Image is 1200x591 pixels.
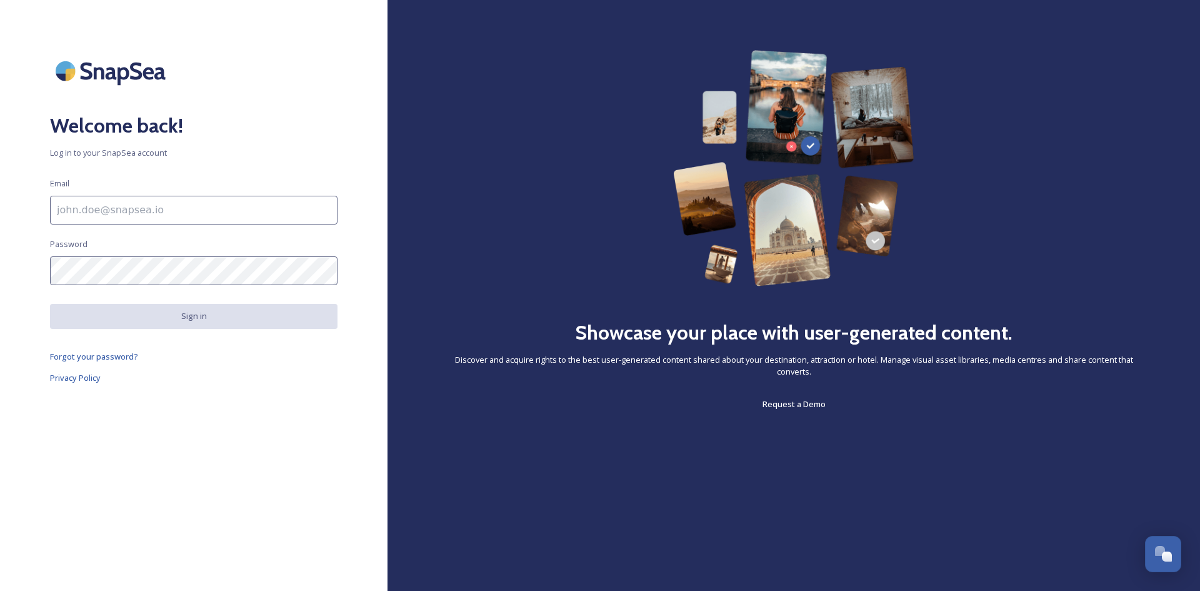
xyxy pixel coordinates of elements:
[50,238,87,250] span: Password
[50,372,101,383] span: Privacy Policy
[50,304,337,328] button: Sign in
[1145,536,1181,572] button: Open Chat
[50,178,69,189] span: Email
[762,397,826,412] a: Request a Demo
[50,50,175,92] img: SnapSea Logo
[50,351,138,362] span: Forgot your password?
[673,50,914,286] img: 63b42ca75bacad526042e722_Group%20154-p-800.png
[575,318,1012,348] h2: Showcase your place with user-generated content.
[50,349,337,364] a: Forgot your password?
[50,196,337,225] input: john.doe@snapsea.io
[437,354,1150,378] span: Discover and acquire rights to the best user-generated content shared about your destination, att...
[762,398,826,410] span: Request a Demo
[50,370,337,385] a: Privacy Policy
[50,111,337,141] h2: Welcome back!
[50,147,337,159] span: Log in to your SnapSea account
